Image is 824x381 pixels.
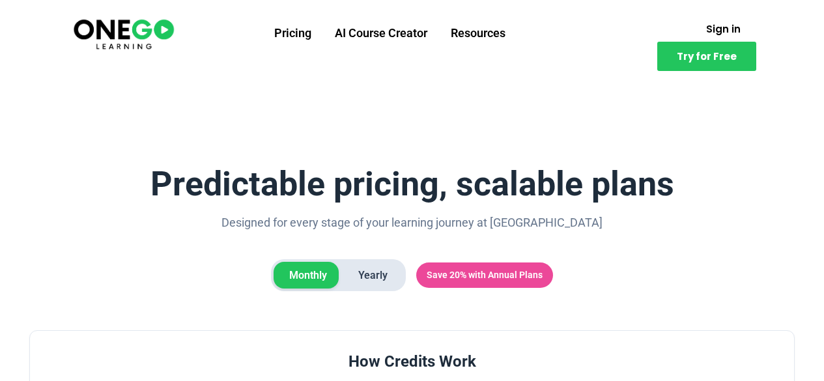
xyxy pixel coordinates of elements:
span: Try for Free [677,51,737,61]
a: Resources [439,16,517,50]
a: Sign in [690,16,756,42]
h3: How Credits Work [51,352,773,372]
span: Yearly [343,262,403,289]
a: Pricing [263,16,323,50]
span: Save 20% with Annual Plans [416,262,553,287]
p: Designed for every stage of your learning journey at [GEOGRAPHIC_DATA] [201,213,624,233]
span: Monthly [274,262,343,289]
span: Sign in [706,24,741,34]
a: Try for Free [657,42,756,71]
a: AI Course Creator [323,16,439,50]
h1: Predictable pricing, scalable plans [29,165,795,203]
